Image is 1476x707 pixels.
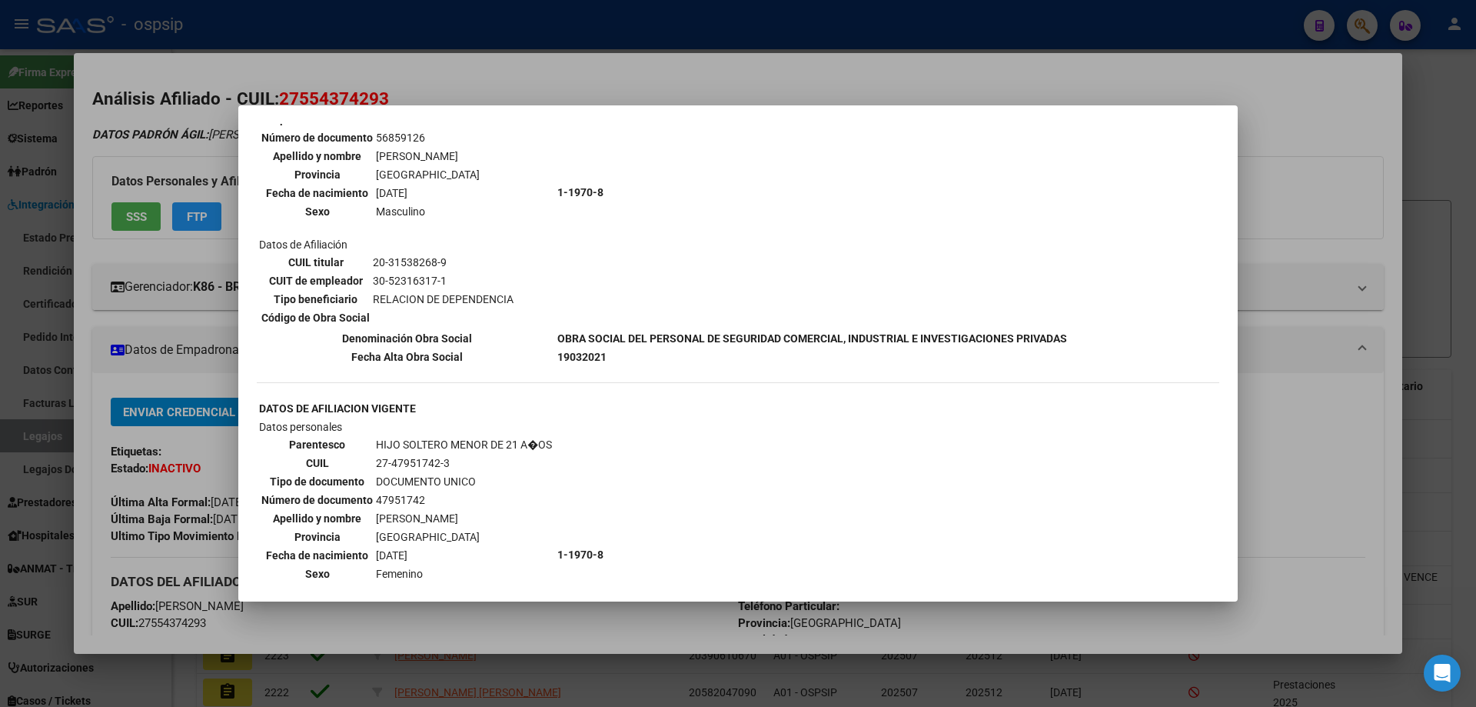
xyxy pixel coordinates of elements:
[261,203,374,220] th: Sexo
[375,166,553,183] td: [GEOGRAPHIC_DATA]
[375,203,553,220] td: Masculino
[1424,655,1461,692] div: Open Intercom Messenger
[261,510,374,527] th: Apellido y nombre
[261,492,374,509] th: Número de documento
[375,547,553,564] td: [DATE]
[261,547,374,564] th: Fecha de nacimiento
[375,455,553,472] td: 27-47951742-3
[261,166,374,183] th: Provincia
[261,254,371,271] th: CUIL titular
[261,565,374,582] th: Sexo
[261,185,374,202] th: Fecha de nacimiento
[557,186,603,198] b: 1-1970-8
[261,272,371,289] th: CUIT de empleador
[372,272,514,289] td: 30-52316317-1
[375,436,553,453] td: HIJO SOLTERO MENOR DE 21 A�OS
[375,492,553,509] td: 47951742
[261,529,374,545] th: Provincia
[261,129,374,146] th: Número de documento
[258,330,555,347] th: Denominación Obra Social
[375,510,553,527] td: [PERSON_NAME]
[261,455,374,472] th: CUIL
[375,148,553,165] td: [PERSON_NAME]
[375,473,553,490] td: DOCUMENTO UNICO
[261,473,374,490] th: Tipo de documento
[259,402,416,415] b: DATOS DE AFILIACION VIGENTE
[258,348,555,365] th: Fecha Alta Obra Social
[557,549,603,561] b: 1-1970-8
[258,56,555,328] td: Datos personales Datos de Afiliación
[261,148,374,165] th: Apellido y nombre
[261,291,371,308] th: Tipo beneficiario
[375,129,553,146] td: 56859126
[261,436,374,453] th: Parentesco
[261,309,371,326] th: Código de Obra Social
[258,419,555,691] td: Datos personales Datos de Afiliación
[557,332,1067,345] b: OBRA SOCIAL DEL PERSONAL DE SEGURIDAD COMERCIAL, INDUSTRIAL E INVESTIGACIONES PRIVADAS
[375,565,553,582] td: Femenino
[372,254,514,271] td: 20-31538268-9
[557,351,607,363] b: 19032021
[375,529,553,545] td: [GEOGRAPHIC_DATA]
[372,291,514,308] td: RELACION DE DEPENDENCIA
[375,185,553,202] td: [DATE]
